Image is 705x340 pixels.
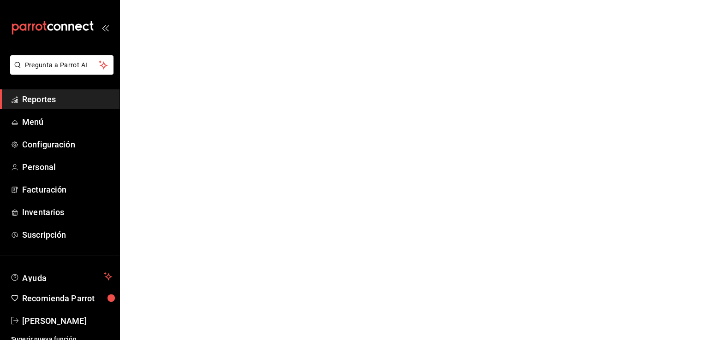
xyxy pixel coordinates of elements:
[22,271,100,282] span: Ayuda
[22,315,112,327] span: [PERSON_NAME]
[22,93,112,106] span: Reportes
[6,67,114,76] a: Pregunta a Parrot AI
[22,183,112,196] span: Facturación
[102,24,109,31] button: open_drawer_menu
[22,292,112,305] span: Recomienda Parrot
[10,55,114,75] button: Pregunta a Parrot AI
[22,161,112,173] span: Personal
[22,206,112,218] span: Inventarios
[22,229,112,241] span: Suscripción
[22,116,112,128] span: Menú
[22,138,112,151] span: Configuración
[25,60,99,70] span: Pregunta a Parrot AI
